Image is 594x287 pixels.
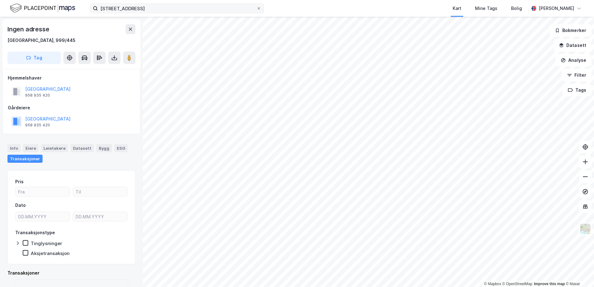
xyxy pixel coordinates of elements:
[562,69,592,81] button: Filter
[23,144,39,152] div: Eiere
[71,144,94,152] div: Datasett
[7,52,61,64] button: Tag
[7,269,135,277] div: Transaksjoner
[502,282,532,286] a: OpenStreetMap
[8,74,135,82] div: Hjemmelshaver
[563,84,592,96] button: Tags
[7,37,75,44] div: [GEOGRAPHIC_DATA], 999/445
[550,24,592,37] button: Bokmerker
[98,4,256,13] input: Søk på adresse, matrikkel, gårdeiere, leietakere eller personer
[31,240,62,246] div: Tinglysninger
[25,123,50,128] div: 958 935 420
[7,24,50,34] div: Ingen adresse
[555,54,592,66] button: Analyse
[96,144,112,152] div: Bygg
[534,282,565,286] a: Improve this map
[7,155,43,163] div: Transaksjoner
[511,5,522,12] div: Bolig
[554,39,592,52] button: Datasett
[15,229,55,236] div: Transaksjonstype
[25,93,50,98] div: 958 935 420
[10,3,75,14] img: logo.f888ab2527a4732fd821a326f86c7f29.svg
[539,5,574,12] div: [PERSON_NAME]
[453,5,461,12] div: Kart
[73,212,127,221] input: DD.MM.YYYY
[8,104,135,112] div: Gårdeiere
[16,187,70,196] input: Fra
[114,144,128,152] div: ESG
[16,212,70,221] input: DD.MM.YYYY
[41,144,68,152] div: Leietakere
[484,282,501,286] a: Mapbox
[563,257,594,287] div: Kontrollprogram for chat
[7,144,21,152] div: Info
[31,250,70,256] div: Aksjetransaksjon
[475,5,497,12] div: Mine Tags
[579,223,591,235] img: Z
[73,187,127,196] input: Til
[15,178,24,185] div: Pris
[15,202,26,209] div: Dato
[563,257,594,287] iframe: Chat Widget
